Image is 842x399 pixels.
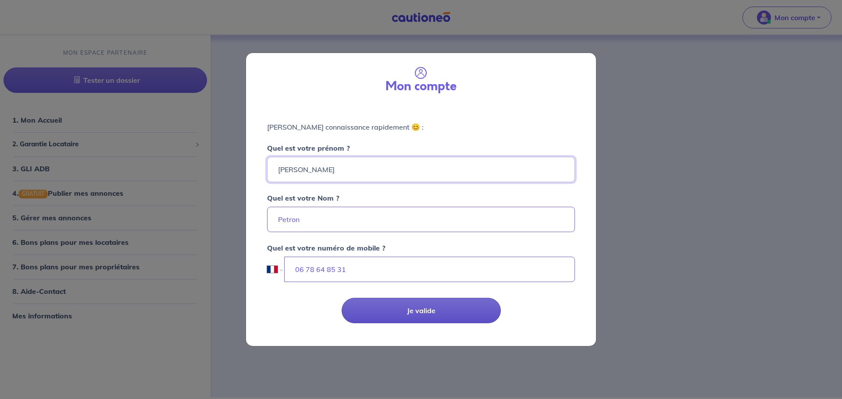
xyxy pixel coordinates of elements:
h3: Mon compte [385,79,457,94]
strong: Quel est votre prénom ? [267,144,350,152]
input: Ex : Martin [267,157,575,182]
input: Ex : 06 06 06 06 06 [284,257,575,282]
strong: Quel est votre Nom ? [267,194,339,202]
p: [PERSON_NAME] connaissance rapidement 😊 : [267,122,575,132]
input: Ex : Durand [267,207,575,232]
strong: Quel est votre numéro de mobile ? [267,244,385,252]
button: Je valide [342,298,501,323]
